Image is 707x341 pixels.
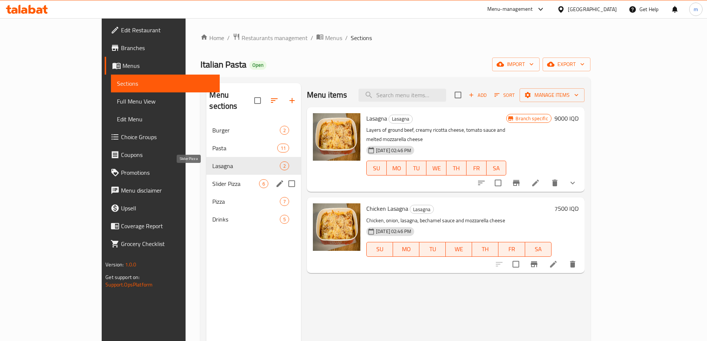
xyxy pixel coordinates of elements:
[121,26,214,35] span: Edit Restaurant
[105,164,220,181] a: Promotions
[212,215,279,224] span: Drinks
[325,33,342,42] span: Menus
[206,157,301,175] div: Lasagna2
[366,161,387,176] button: SU
[200,33,590,43] nav: breadcrumb
[209,89,254,112] h2: Menu sections
[390,163,404,174] span: MO
[467,161,487,176] button: FR
[121,168,214,177] span: Promotions
[528,244,549,255] span: SA
[122,61,214,70] span: Menus
[105,21,220,39] a: Edit Restaurant
[212,144,277,153] span: Pasta
[549,60,585,69] span: export
[469,163,484,174] span: FR
[564,255,582,273] button: delete
[498,242,525,257] button: FR
[212,126,279,135] span: Burger
[212,197,279,206] span: Pizza
[316,33,342,43] a: Menus
[227,33,230,42] li: /
[393,242,419,257] button: MO
[280,161,289,170] div: items
[554,113,579,124] h6: 9000 IQD
[449,244,469,255] span: WE
[490,163,504,174] span: SA
[366,113,387,124] span: Lasagna
[121,222,214,230] span: Coverage Report
[406,161,426,176] button: TU
[564,174,582,192] button: show more
[472,242,498,257] button: TH
[274,178,285,189] button: edit
[525,255,543,273] button: Branch-specific-item
[206,210,301,228] div: Drinks5
[105,235,220,253] a: Grocery Checklist
[446,242,472,257] button: WE
[419,242,446,257] button: TU
[466,89,490,101] span: Add item
[121,239,214,248] span: Grocery Checklist
[410,205,434,214] div: Lasagna
[508,256,524,272] span: Select to update
[212,179,259,188] span: Slider Pizza
[111,92,220,110] a: Full Menu View
[429,163,443,174] span: WE
[492,58,540,71] button: import
[105,181,220,199] a: Menu disclaimer
[494,91,515,99] span: Sort
[498,60,534,69] span: import
[105,272,140,282] span: Get support on:
[396,244,416,255] span: MO
[370,163,384,174] span: SU
[487,161,507,176] button: SA
[259,180,268,187] span: 6
[449,163,464,174] span: TH
[313,113,360,161] img: Lasagna
[492,89,517,101] button: Sort
[280,215,289,224] div: items
[117,79,214,88] span: Sections
[280,216,289,223] span: 5
[283,92,301,109] button: Add section
[526,91,579,100] span: Manage items
[206,175,301,193] div: Slider Pizza6edit
[525,242,551,257] button: SA
[249,62,266,68] span: Open
[446,161,467,176] button: TH
[501,244,522,255] span: FR
[313,203,360,251] img: Chicken Lasagna
[250,93,265,108] span: Select all sections
[105,199,220,217] a: Upsell
[105,217,220,235] a: Coverage Report
[233,33,308,43] a: Restaurants management
[359,89,446,102] input: search
[121,186,214,195] span: Menu disclaimer
[543,58,590,71] button: export
[105,146,220,164] a: Coupons
[389,115,413,124] div: Lasagna
[259,179,268,188] div: items
[409,163,423,174] span: TU
[278,145,289,152] span: 11
[242,33,308,42] span: Restaurants management
[277,144,289,153] div: items
[366,203,408,214] span: Chicken Lasagna
[549,260,558,269] a: Edit menu item
[568,178,577,187] svg: Show Choices
[105,39,220,57] a: Branches
[105,128,220,146] a: Choice Groups
[370,244,390,255] span: SU
[513,115,551,122] span: Branch specific
[345,33,348,42] li: /
[265,92,283,109] span: Sort sections
[373,228,414,235] span: [DATE] 02:46 PM
[366,216,551,225] p: Chicken, onion, lasagna, bechamel sauce and mozzarella cheese
[105,260,124,269] span: Version:
[111,75,220,92] a: Sections
[125,260,137,269] span: 1.0.0
[105,57,220,75] a: Menus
